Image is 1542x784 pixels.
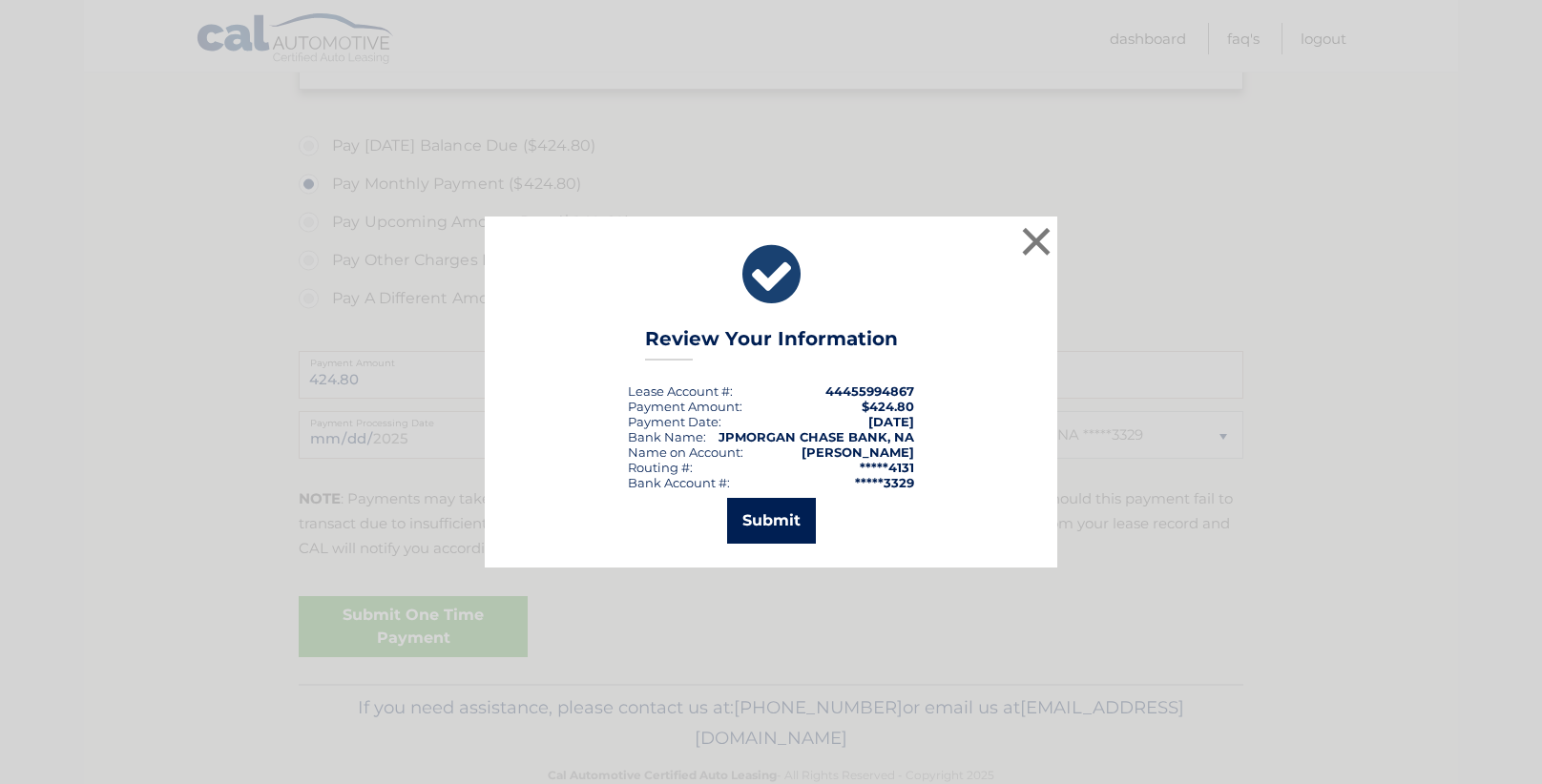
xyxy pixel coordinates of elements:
[628,429,706,444] div: Bank Name:
[628,383,733,399] div: Lease Account #:
[645,327,898,361] h3: Review Your Information
[825,383,914,399] strong: 44455994867
[727,498,816,544] button: Submit
[628,414,721,429] div: :
[628,444,743,460] div: Name on Account:
[719,429,914,444] strong: JPMORGAN CHASE BANK, NA
[628,460,693,475] div: Routing #:
[628,399,742,414] div: Payment Amount:
[1017,222,1055,260] button: ×
[868,414,914,429] span: [DATE]
[862,399,914,414] span: $424.80
[628,414,719,429] span: Payment Date
[802,444,914,460] strong: [PERSON_NAME]
[628,475,730,490] div: Bank Account #:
